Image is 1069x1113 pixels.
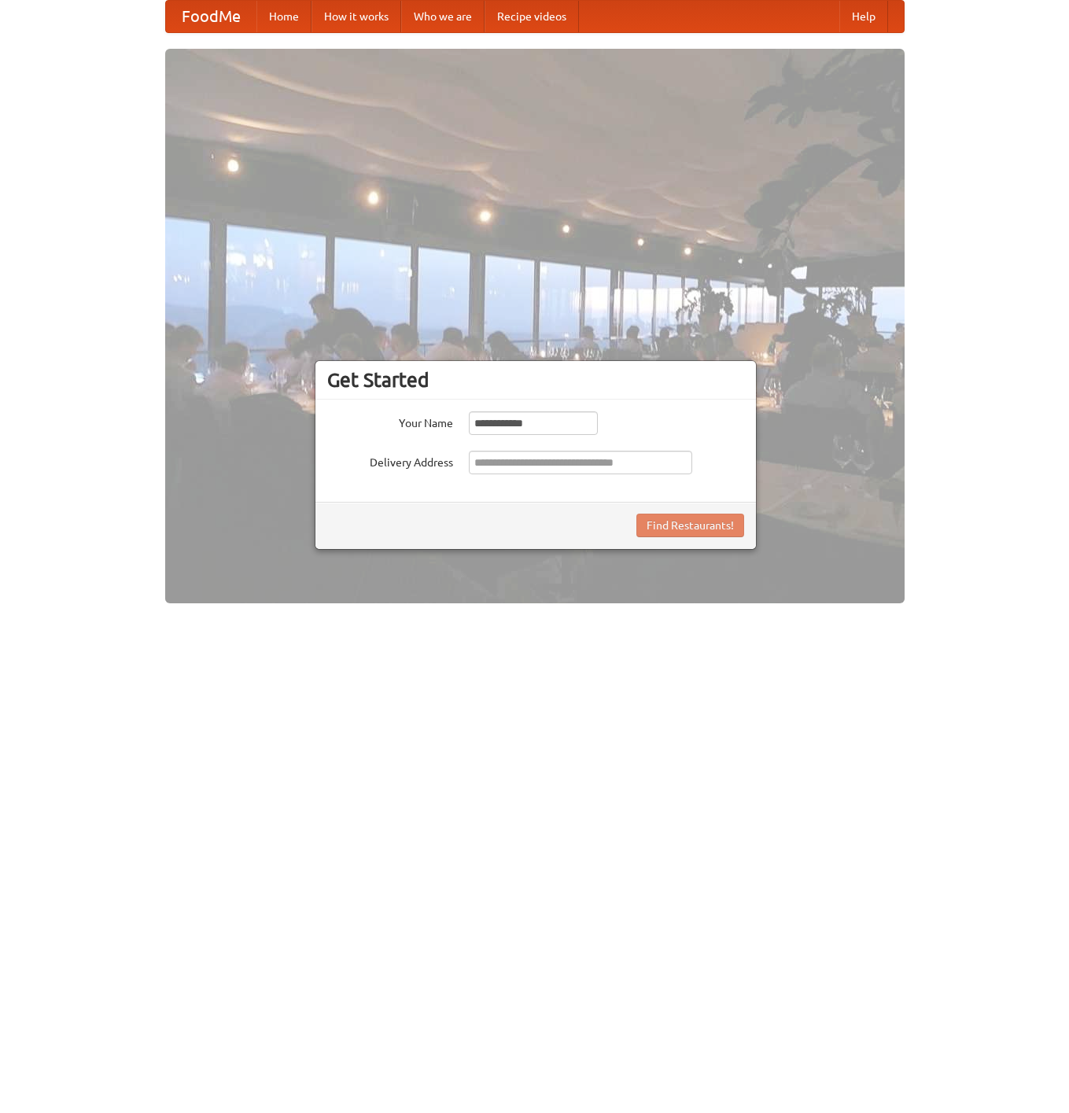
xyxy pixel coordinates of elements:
[327,368,744,392] h3: Get Started
[311,1,401,32] a: How it works
[839,1,888,32] a: Help
[166,1,256,32] a: FoodMe
[636,514,744,537] button: Find Restaurants!
[256,1,311,32] a: Home
[327,411,453,431] label: Your Name
[485,1,579,32] a: Recipe videos
[327,451,453,470] label: Delivery Address
[401,1,485,32] a: Who we are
